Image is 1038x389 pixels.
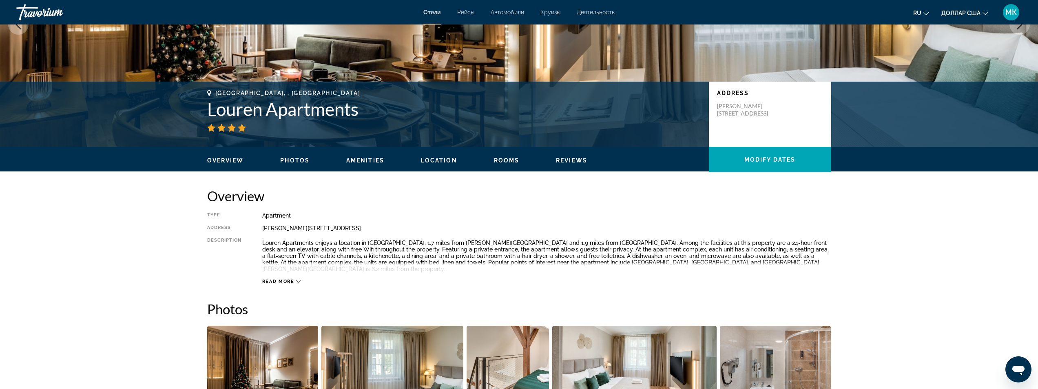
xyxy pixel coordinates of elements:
div: [PERSON_NAME][STREET_ADDRESS] [262,225,831,231]
button: Amenities [346,157,384,164]
font: ru [913,10,921,16]
div: Description [207,238,242,274]
span: Read more [262,279,294,284]
iframe: Кнопка запуска окна обмена сообщениями [1005,356,1031,382]
a: Автомобили [491,9,524,16]
p: Louren Apartments enjoys a location in [GEOGRAPHIC_DATA], 1.7 miles from [PERSON_NAME][GEOGRAPHIC... [262,240,831,272]
h1: Louren Apartments [207,98,701,120]
a: Отели [423,9,441,16]
div: Type [207,212,242,219]
button: Изменить валюту [941,7,988,19]
button: Изменить язык [913,7,929,19]
span: Modify Dates [744,156,795,163]
button: Меню пользователя [1000,4,1022,21]
div: Apartment [262,212,831,219]
button: Rooms [494,157,520,164]
button: Photos [280,157,310,164]
button: Next image [1009,14,1030,35]
p: Address [717,90,823,96]
button: Modify Dates [709,147,831,172]
a: Деятельность [577,9,615,16]
h2: Overview [207,188,831,204]
font: доллар США [941,10,980,16]
button: Previous image [8,14,29,35]
div: Address [207,225,242,231]
font: МК [1005,8,1017,16]
button: Read more [262,278,301,285]
button: Location [421,157,457,164]
span: [GEOGRAPHIC_DATA], , [GEOGRAPHIC_DATA] [215,90,361,96]
a: Травориум [16,2,98,23]
p: [PERSON_NAME][STREET_ADDRESS] [717,102,782,117]
button: Overview [207,157,244,164]
a: Рейсы [457,9,474,16]
button: Reviews [556,157,587,164]
a: Круизы [540,9,560,16]
h2: Photos [207,301,831,317]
